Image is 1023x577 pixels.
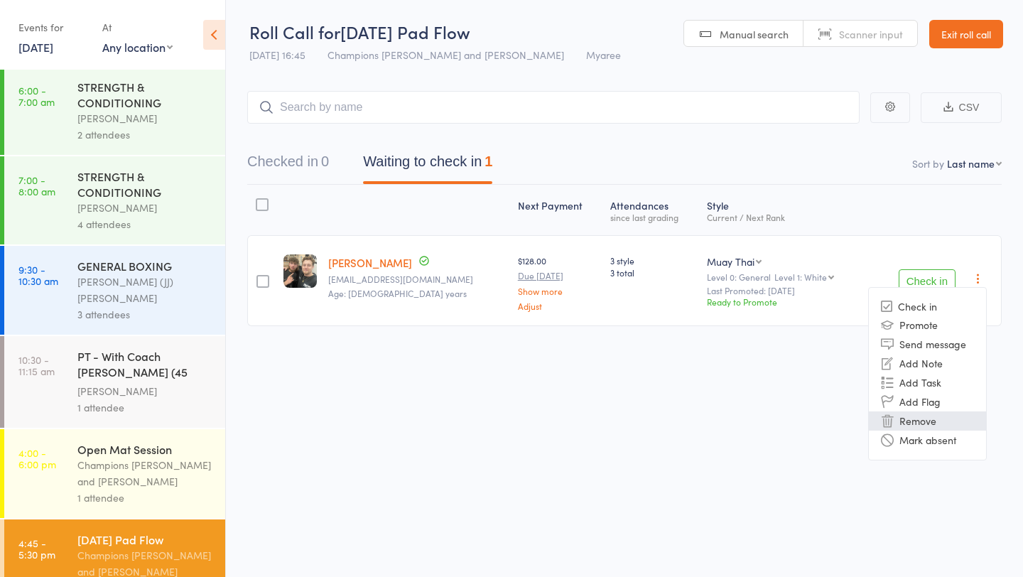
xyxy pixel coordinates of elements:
a: [DATE] [18,39,53,55]
span: Scanner input [839,27,903,41]
a: 10:30 -11:15 amPT - With Coach [PERSON_NAME] (45 minutes)[PERSON_NAME]1 attendee [4,336,225,428]
span: 3 total [610,266,695,279]
div: [PERSON_NAME] [77,383,213,399]
div: Atten­dances [605,191,701,229]
div: [PERSON_NAME] [77,200,213,216]
div: 1 attendee [77,399,213,416]
li: Mark absent [869,431,986,450]
div: 2 attendees [77,126,213,143]
a: 6:00 -7:00 amSTRENGTH & CONDITIONING[PERSON_NAME]2 attendees [4,67,225,155]
div: [PERSON_NAME] [77,110,213,126]
span: 3 style [610,254,695,266]
a: 7:00 -8:00 amSTRENGTH & CONDITIONING[PERSON_NAME]4 attendees [4,156,225,244]
span: Roll Call for [249,20,340,43]
time: 4:45 - 5:30 pm [18,537,55,560]
div: Level 1: White [774,272,827,281]
time: 9:30 - 10:30 am [18,264,58,286]
div: PT - With Coach [PERSON_NAME] (45 minutes) [77,348,213,383]
div: Muay Thai [707,254,754,269]
li: Add Note [869,354,986,373]
button: Checked in0 [247,146,329,184]
a: Show more [518,286,599,296]
li: Promote [869,316,986,335]
div: Open Mat Session [77,441,213,457]
time: 6:00 - 7:00 am [18,85,55,107]
div: Style [701,191,870,229]
div: Events for [18,16,88,39]
li: Remove [869,411,986,431]
div: [DATE] Pad Flow [77,532,213,547]
div: Ready to Promote [707,296,864,308]
span: Champions [PERSON_NAME] and [PERSON_NAME] [328,48,564,62]
div: 1 attendee [77,490,213,506]
small: Due [DATE] [518,271,599,281]
li: Check in [869,298,986,316]
small: Last Promoted: [DATE] [707,286,864,296]
label: Sort by [912,156,944,171]
a: [PERSON_NAME] [328,255,412,270]
div: 1 [485,153,492,169]
div: [PERSON_NAME] (JJ) [PERSON_NAME] [77,274,213,306]
button: Check in [899,269,956,292]
input: Search by name [247,91,860,124]
span: [DATE] 16:45 [249,48,305,62]
a: Adjust [518,301,599,311]
div: $128.00 [518,254,599,311]
span: Myaree [586,48,621,62]
div: Last name [947,156,995,171]
a: Exit roll call [929,20,1003,48]
div: 0 [321,153,329,169]
div: GENERAL BOXING [77,258,213,274]
img: image1753955113.png [283,254,317,288]
div: Next Payment [512,191,605,229]
time: 4:00 - 6:00 pm [18,447,56,470]
div: STRENGTH & CONDITIONING [77,79,213,110]
time: 7:00 - 8:00 am [18,174,55,197]
time: 10:30 - 11:15 am [18,354,55,377]
div: Champions [PERSON_NAME] and [PERSON_NAME] [77,457,213,490]
div: Level 0: General [707,272,864,281]
div: At [102,16,173,39]
div: since last grading [610,212,695,222]
a: 4:00 -6:00 pmOpen Mat SessionChampions [PERSON_NAME] and [PERSON_NAME]1 attendee [4,429,225,518]
button: Waiting to check in1 [363,146,492,184]
div: 4 attendees [77,216,213,232]
span: [DATE] Pad Flow [340,20,470,43]
button: CSV [921,92,1002,123]
div: STRENGTH & CONDITIONING [77,168,213,200]
small: ollieliquorishapt@gmail.com [328,274,507,284]
div: Any location [102,39,173,55]
li: Send message [869,335,986,354]
span: Manual search [720,27,789,41]
li: Add Flag [869,392,986,411]
div: Current / Next Rank [707,212,864,222]
a: 9:30 -10:30 amGENERAL BOXING[PERSON_NAME] (JJ) [PERSON_NAME]3 attendees [4,246,225,335]
span: Age: [DEMOGRAPHIC_DATA] years [328,287,467,299]
div: 3 attendees [77,306,213,323]
li: Add Task [869,373,986,392]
